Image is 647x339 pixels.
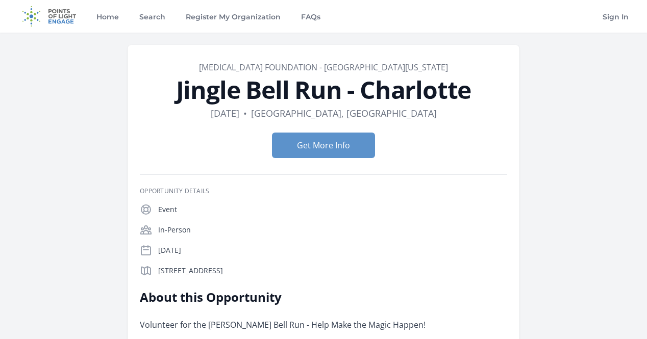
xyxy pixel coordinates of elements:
div: • [243,106,247,120]
h3: Opportunity Details [140,187,507,195]
span: Volunteer for the [PERSON_NAME] Bell Run - Help Make the Magic Happen! [140,319,426,330]
h1: Jingle Bell Run - Charlotte [140,77,507,102]
a: [MEDICAL_DATA] Foundation - [GEOGRAPHIC_DATA][US_STATE] [199,62,448,73]
dd: [GEOGRAPHIC_DATA], [GEOGRAPHIC_DATA] [251,106,437,120]
h2: About this Opportunity [140,289,438,305]
p: [DATE] [158,245,507,255]
p: [STREET_ADDRESS] [158,266,507,276]
p: Event [158,204,507,215]
button: Get More Info [272,133,375,158]
dd: [DATE] [211,106,239,120]
p: In-Person [158,225,507,235]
